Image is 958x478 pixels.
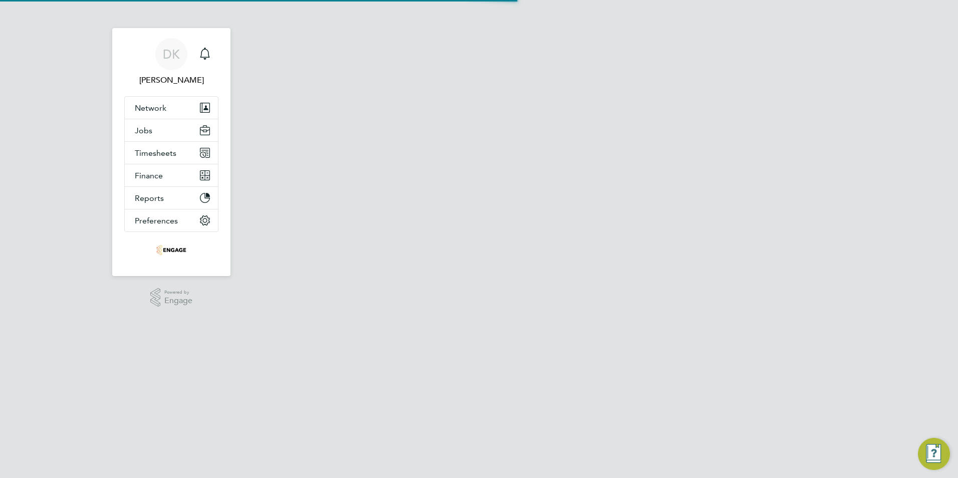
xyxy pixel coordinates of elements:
img: footprintrecruitment-logo-retina.png [156,242,186,258]
button: Network [125,97,218,119]
button: Engage Resource Center [918,438,950,470]
span: Network [135,103,166,113]
button: Finance [125,164,218,186]
nav: Main navigation [112,28,230,276]
span: Powered by [164,288,192,297]
span: Engage [164,297,192,305]
button: Timesheets [125,142,218,164]
a: DK[PERSON_NAME] [124,38,218,86]
span: Timesheets [135,148,176,158]
button: Jobs [125,119,218,141]
span: DK [163,48,180,61]
span: Finance [135,171,163,180]
span: Reports [135,193,164,203]
span: Preferences [135,216,178,225]
button: Preferences [125,209,218,231]
span: Dawn Kennedy [124,74,218,86]
span: Jobs [135,126,152,135]
a: Go to home page [124,242,218,258]
button: Reports [125,187,218,209]
a: Powered byEngage [150,288,193,307]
